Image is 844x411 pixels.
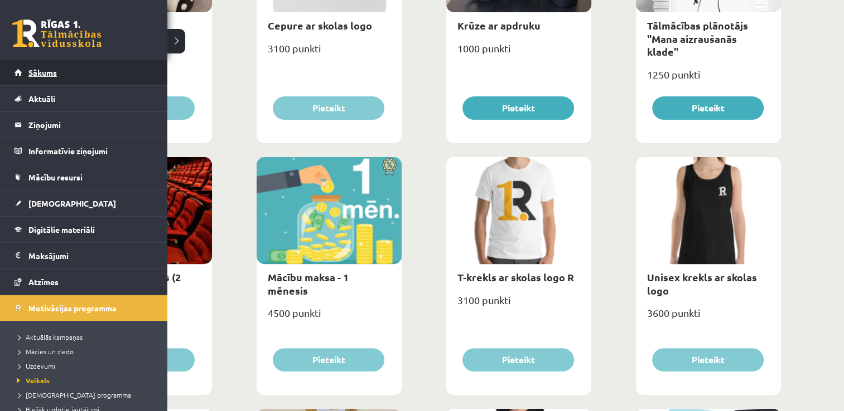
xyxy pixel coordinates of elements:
[652,348,764,371] button: Pieteikt
[652,96,764,120] button: Pieteikt
[268,271,349,296] a: Mācību maksa - 1 mēnesis
[14,390,131,399] span: [DEMOGRAPHIC_DATA] programma
[636,65,781,93] div: 1250 punkti
[15,138,153,164] a: Informatīvie ziņojumi
[28,67,57,77] span: Sākums
[377,157,402,176] img: Atlaide
[457,271,574,283] a: T-krekls ar skolas logo R
[14,361,55,370] span: Uzdevumi
[14,332,156,342] a: Aktuālās kampaņas
[462,96,574,120] button: Pieteikt
[14,347,74,356] span: Mācies un ziedo
[647,19,748,58] a: Tālmācības plānotājs "Mana aizraušanās klade"
[457,19,541,32] a: Krūze ar apdruku
[28,172,83,182] span: Mācību resursi
[446,291,591,319] div: 3100 punkti
[446,39,591,67] div: 1000 punkti
[28,138,153,164] legend: Informatīvie ziņojumi
[15,295,153,321] a: Motivācijas programma
[257,39,402,67] div: 3100 punkti
[647,271,757,296] a: Unisex krekls ar skolas logo
[14,361,156,371] a: Uzdevumi
[14,390,156,400] a: [DEMOGRAPHIC_DATA] programma
[15,190,153,216] a: [DEMOGRAPHIC_DATA]
[28,94,55,104] span: Aktuāli
[28,303,117,313] span: Motivācijas programma
[14,376,50,385] span: Veikals
[28,277,59,287] span: Atzīmes
[15,217,153,242] a: Digitālie materiāli
[15,60,153,85] a: Sākums
[28,112,153,138] legend: Ziņojumi
[28,198,116,208] span: [DEMOGRAPHIC_DATA]
[28,224,95,234] span: Digitālie materiāli
[28,243,153,268] legend: Maksājumi
[15,269,153,295] a: Atzīmes
[636,304,781,331] div: 3600 punkti
[268,19,372,32] a: Cepure ar skolas logo
[273,96,384,120] button: Pieteikt
[15,112,153,138] a: Ziņojumi
[14,332,83,341] span: Aktuālās kampaņas
[257,304,402,331] div: 4500 punkti
[15,86,153,111] a: Aktuāli
[15,164,153,190] a: Mācību resursi
[15,243,153,268] a: Maksājumi
[14,375,156,385] a: Veikals
[273,348,384,371] button: Pieteikt
[462,348,574,371] button: Pieteikt
[12,19,102,47] a: Rīgas 1. Tālmācības vidusskola
[14,346,156,356] a: Mācies un ziedo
